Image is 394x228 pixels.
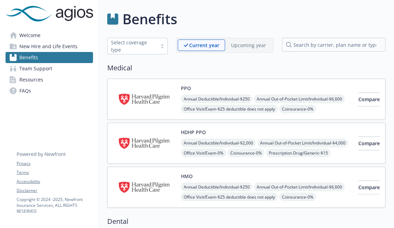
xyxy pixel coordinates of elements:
button: Compare [358,181,380,194]
span: Compare [358,140,380,147]
span: Coinsurance - 0% [279,193,316,201]
a: Accessibility [17,178,93,185]
p: Upcoming year [231,42,266,49]
span: Benefits [19,52,38,63]
button: HDHP PPO [181,129,206,136]
span: Annual Deductible/Individual - $2,000 [181,139,256,147]
h2: Dental [107,216,386,227]
span: Annual Out-of-Pocket Limit/Individual - $6,600 [254,95,345,103]
span: Annual Deductible/Individual - $250 [181,95,253,103]
span: Team Support [19,63,52,74]
img: Harvard Pilgrim Health Care carrier logo [113,173,175,202]
input: search by carrier, plan name or type [282,38,386,52]
div: Select coverage type [111,39,154,53]
button: PPO [181,85,191,92]
button: Compare [358,93,380,106]
span: Annual Deductible/Individual - $250 [181,183,253,191]
span: New Hire and Life Events [19,41,77,52]
span: Office Visit/Exam - $25 deductible does not apply [181,193,278,201]
span: Compare [358,96,380,103]
span: Annual Out-of-Pocket Limit/Individual - $6,600 [254,183,345,191]
a: Team Support [6,63,93,74]
span: Compare [358,184,380,191]
a: Benefits [6,52,93,63]
p: Current year [189,42,219,49]
span: Coinsurance - 0% [279,105,316,113]
span: Office Visit/Exam - 0% [181,149,226,157]
span: Prescription Drug/Generic - $15 [266,149,331,157]
button: Compare [358,137,380,150]
p: Copyright © 2024 - 2025 , Newfront Insurance Services, ALL RIGHTS RESERVED [17,196,93,214]
a: Resources [6,74,93,85]
a: Privacy [17,160,93,167]
span: FAQs [19,85,31,96]
span: Resources [19,74,43,85]
a: Terms [17,169,93,176]
span: Welcome [19,30,40,41]
a: Welcome [6,30,93,41]
img: Harvard Pilgrim Health Care carrier logo [113,129,175,158]
span: Office Visit/Exam - $25 deductible does not apply [181,105,278,113]
h1: Benefits [122,9,177,29]
a: FAQs [6,85,93,96]
span: Coinsurance - 0% [228,149,265,157]
h2: Medical [107,63,386,73]
span: Annual Out-of-Pocket Limit/Individual - $4,000 [257,139,348,147]
a: Disclaimer [17,187,93,194]
button: HMO [181,173,193,180]
img: Harvard Pilgrim Health Care carrier logo [113,85,175,114]
a: New Hire and Life Events [6,41,93,52]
